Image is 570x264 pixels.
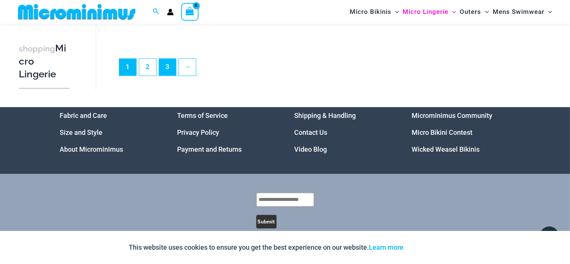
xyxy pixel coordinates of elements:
aside: Footer Widget 4 [412,107,510,158]
a: Privacy Policy [177,128,219,136]
a: Payment and Returns [177,145,242,153]
a: View Shopping Cart, empty [181,3,199,20]
a: Page 3 [159,59,176,75]
nav: Menu [295,107,393,158]
aside: Footer Widget 1 [60,107,159,158]
nav: Menu [60,107,159,158]
a: Page 2 [139,59,156,75]
a: Wicked Weasel Bikinis [412,145,480,153]
a: Search icon link [153,7,159,17]
nav: Product Pagination [119,58,555,80]
a: Micro BikinisMenu ToggleMenu Toggle [348,2,401,21]
img: MM SHOP LOGO FLAT [15,3,138,20]
a: Micro Bikini Contest [412,128,472,136]
span: Menu Toggle [391,2,399,21]
a: Size and Style [60,128,103,136]
span: Outers [460,2,481,21]
span: Menu Toggle [544,2,552,21]
button: Submit [256,215,277,228]
p: This website uses cookies to ensure you get the best experience on our website. [129,242,404,253]
nav: Site Navigation [347,1,555,23]
span: Menu Toggle [448,2,456,21]
a: Learn more [369,243,404,251]
span: Mens Swimwear [493,2,544,21]
span: Micro Bikinis [350,2,391,21]
button: Accept [409,238,441,256]
span: Page 1 [119,59,136,75]
span: Menu Toggle [481,2,489,21]
a: Account icon link [167,9,174,15]
a: About Microminimus [60,145,123,153]
span: Micro Lingerie [403,2,448,21]
a: OutersMenu ToggleMenu Toggle [458,2,491,21]
a: Fabric and Care [60,112,107,119]
span: shopping [19,44,55,53]
aside: Footer Widget 2 [177,107,276,158]
nav: Menu [412,107,510,158]
a: Terms of Service [177,112,228,119]
a: Contact Us [295,128,328,136]
h3: Micro Lingerie [19,42,69,80]
a: Video Blog [295,145,327,153]
a: Microminimus Community [412,112,492,119]
a: Micro LingerieMenu ToggleMenu Toggle [401,2,458,21]
a: Mens SwimwearMenu ToggleMenu Toggle [491,2,554,21]
a: → [179,59,196,75]
a: Shipping & Handling [295,112,356,119]
aside: Footer Widget 3 [295,107,393,158]
nav: Menu [177,107,276,158]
